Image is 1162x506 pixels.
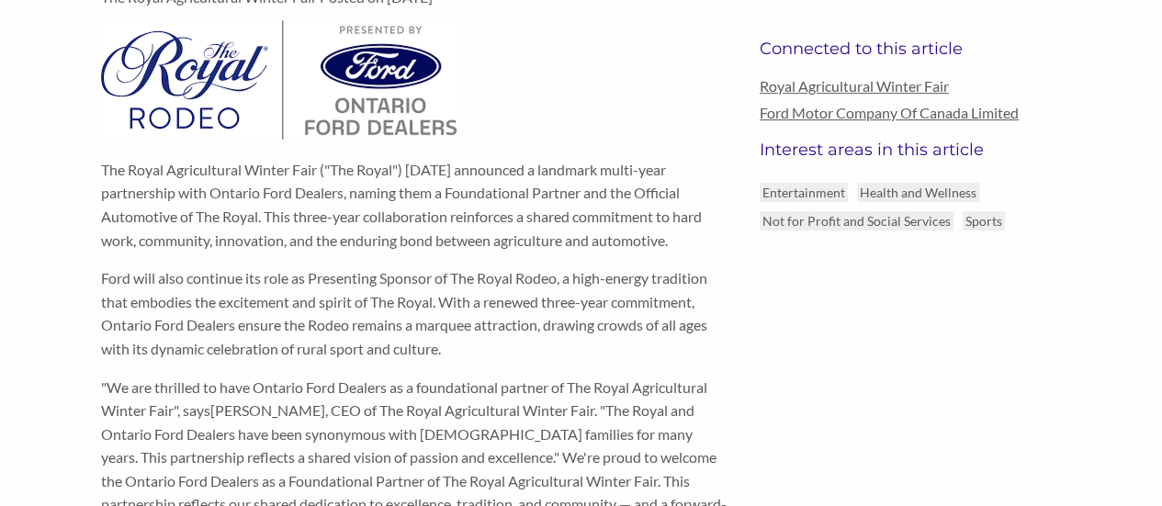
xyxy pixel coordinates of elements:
p: Health and Wellness [857,183,979,202]
img: cak50bhpra5uaflyweul.png [101,20,457,140]
h3: Connected to this article [760,39,1061,59]
p: Not for Profit and Social Services [760,211,953,231]
p: Entertainment [760,183,848,202]
a: Royal Agricultural Winter Fair [760,77,1061,95]
span: [PERSON_NAME] [210,401,325,419]
a: Ford Motor Company Of Canada Limited [760,104,1061,121]
p: Sports [963,211,1005,231]
p: The Royal Agricultural Winter Fair ("The Royal") [DATE] announced a landmark multi-year partnersh... [101,158,732,252]
p: Ford will also continue its role as Presenting Sponsor of The Royal Rodeo, a high-energy traditio... [101,266,732,360]
h3: Interest areas in this article [760,140,1061,160]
